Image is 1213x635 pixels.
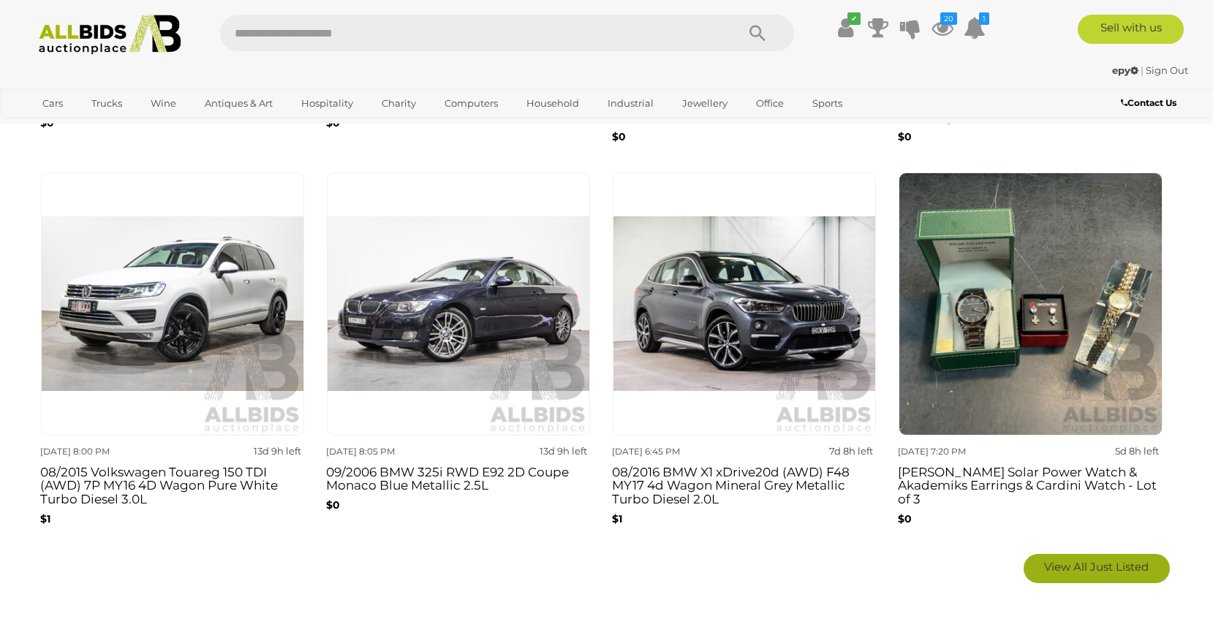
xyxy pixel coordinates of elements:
h3: 08/2015 Volkswagen Touareg 150 TDI (AWD) 7P MY16 4D Wagon Pure White Turbo Diesel 3.0L [40,462,304,506]
strong: 13d 9h left [540,445,587,457]
a: Household [517,91,589,115]
a: Trucks [82,91,132,115]
a: Sign Out [1146,64,1188,76]
i: 1 [979,12,989,25]
img: 08/2016 BMW X1 xDrive20d (AWD) F48 MY17 4d Wagon Mineral Grey Metallic Turbo Diesel 2.0L [613,172,876,436]
div: [DATE] 6:45 PM [612,444,738,460]
a: Office [747,91,793,115]
strong: epy [1112,64,1138,76]
img: Allbids.com.au [31,15,189,55]
a: Sell with us [1078,15,1184,44]
h3: [PERSON_NAME] Solar Power Watch & Akademiks Earrings & Cardini Watch - Lot of 3 [898,462,1162,506]
a: View All Just Listed [1024,554,1170,583]
img: PERRY ELLIS Solar Power Watch & Akademiks Earrings & Cardini Watch - Lot of 3 [899,172,1162,436]
b: $0 [898,512,912,525]
b: Contact Us [1121,97,1176,108]
a: Industrial [598,91,663,115]
h3: 09/2006 BMW 325i RWD E92 2D Coupe Monaco Blue Metallic 2.5L [326,462,590,493]
strong: 7d 8h left [829,445,873,457]
a: Wine [141,91,186,115]
a: Contact Us [1121,95,1180,111]
a: [DATE] 6:45 PM 7d 8h left 08/2016 BMW X1 xDrive20d (AWD) F48 MY17 4d Wagon Mineral Grey Metallic ... [612,172,876,543]
a: ✔ [835,15,857,41]
a: Antiques & Art [195,91,282,115]
a: [DATE] 8:00 PM 13d 9h left 08/2015 Volkswagen Touareg 150 TDI (AWD) 7P MY16 4D Wagon Pure White T... [40,172,304,543]
a: Computers [435,91,507,115]
a: 20 [932,15,953,41]
a: 1 [964,15,986,41]
img: 09/2006 BMW 325i RWD E92 2D Coupe Monaco Blue Metallic 2.5L [327,172,590,436]
a: [DATE] 8:05 PM 13d 9h left 09/2006 BMW 325i RWD E92 2D Coupe Monaco Blue Metallic 2.5L $0 [326,172,590,543]
button: Search [721,15,794,51]
span: View All Just Listed [1044,560,1149,574]
a: Sports [803,91,852,115]
a: epy [1112,64,1141,76]
span: | [1141,64,1144,76]
img: 08/2015 Volkswagen Touareg 150 TDI (AWD) 7P MY16 4D Wagon Pure White Turbo Diesel 3.0L [41,172,304,436]
i: ✔ [847,12,861,25]
a: [GEOGRAPHIC_DATA] [33,115,156,140]
i: 20 [940,12,957,25]
strong: 5d 8h left [1115,445,1159,457]
a: Hospitality [292,91,363,115]
h3: 07/2015 Land Rover Discovery Sport TD4 HSE (AWD) LC 4D Wagon Black Turbo Diesel 2.2L - 7 Seats [612,80,876,124]
a: Charity [372,91,426,115]
div: [DATE] 7:20 PM [898,444,1024,460]
div: [DATE] 8:00 PM [40,444,167,460]
h3: 03/2018 Mercedes-Benz C350e 205 MY18 4D Sedan Obsidian Black Turbo 2.0L / 60kW Hybrid [898,80,1162,124]
a: Jewellery [673,91,737,115]
b: $0 [612,130,626,143]
strong: 13d 9h left [254,445,301,457]
b: $0 [326,498,340,512]
a: Cars [33,91,72,115]
b: $1 [40,512,50,525]
h3: 08/2016 BMW X1 xDrive20d (AWD) F48 MY17 4d Wagon Mineral Grey Metallic Turbo Diesel 2.0L [612,462,876,506]
b: $1 [612,512,622,525]
a: [DATE] 7:20 PM 5d 8h left [PERSON_NAME] Solar Power Watch & Akademiks Earrings & Cardini Watch - ... [898,172,1162,543]
div: [DATE] 8:05 PM [326,444,453,460]
b: $0 [898,130,912,143]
